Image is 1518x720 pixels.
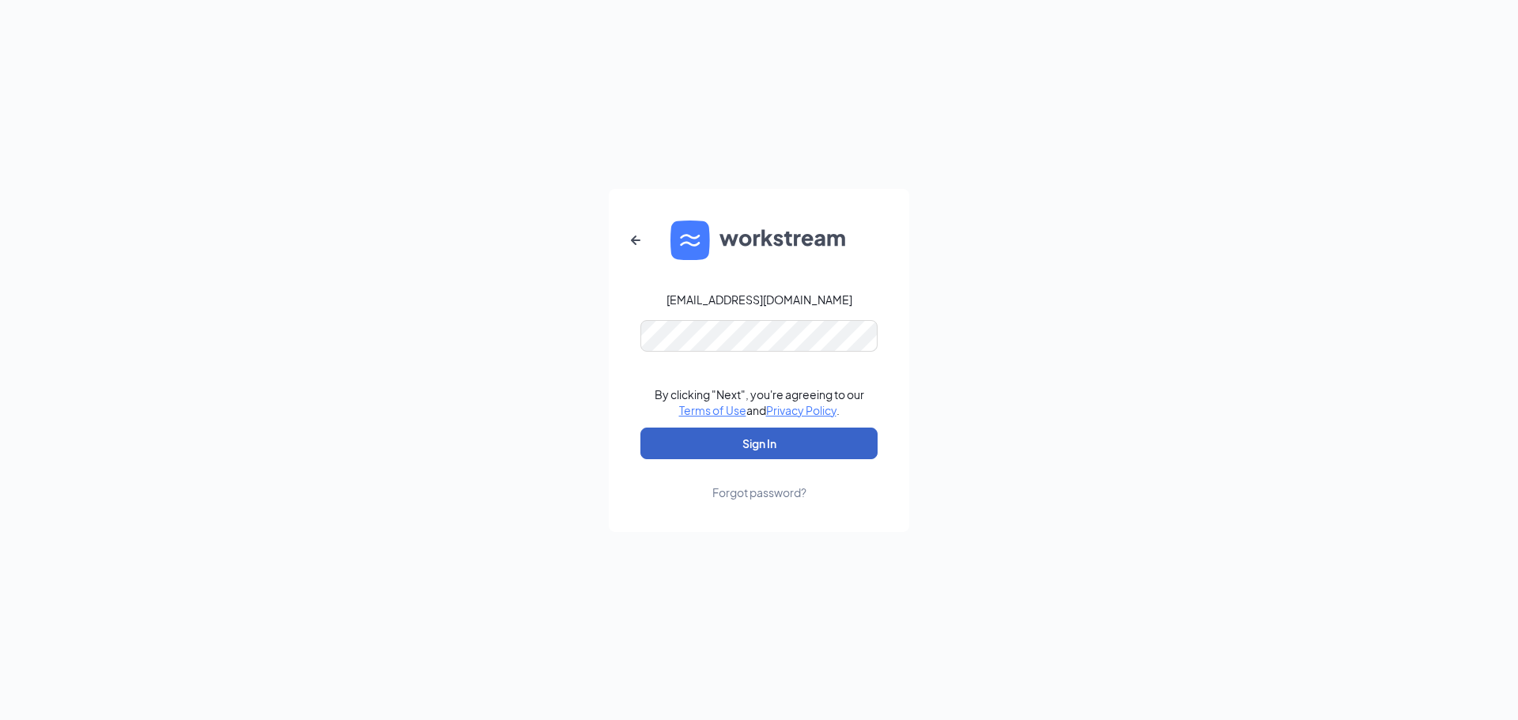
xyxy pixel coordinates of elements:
[617,221,655,259] button: ArrowLeftNew
[640,428,878,459] button: Sign In
[766,403,836,417] a: Privacy Policy
[712,459,806,500] a: Forgot password?
[666,292,852,307] div: [EMAIL_ADDRESS][DOMAIN_NAME]
[679,403,746,417] a: Terms of Use
[655,386,864,418] div: By clicking "Next", you're agreeing to our and .
[626,231,645,250] svg: ArrowLeftNew
[712,484,806,500] div: Forgot password?
[670,221,848,260] img: WS logo and Workstream text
